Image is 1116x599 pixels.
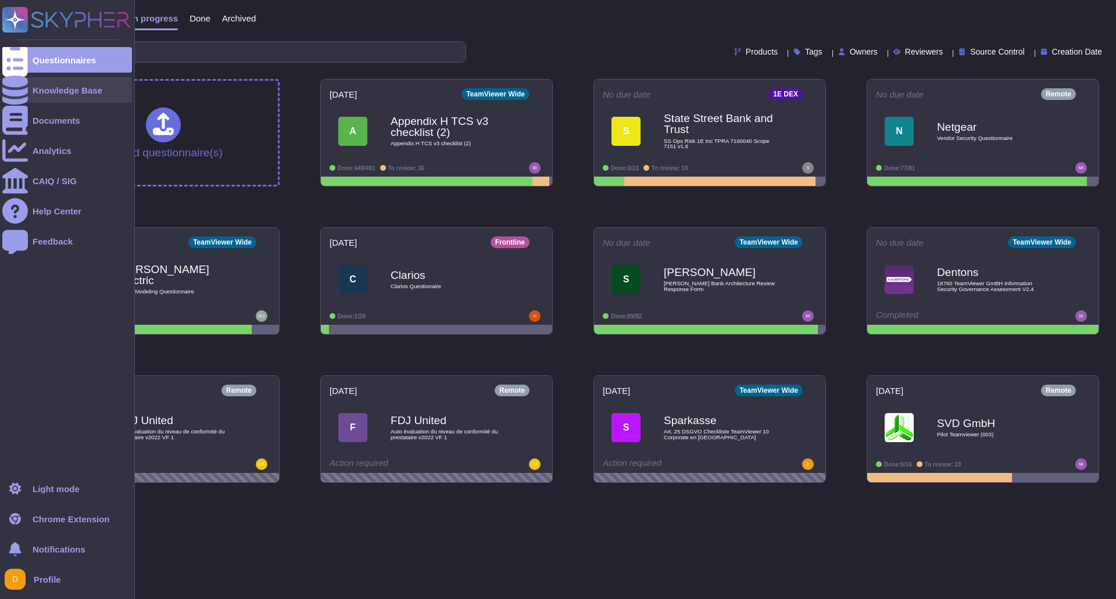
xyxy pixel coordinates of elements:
[937,418,1053,429] b: SVD GmbH
[805,48,822,56] span: Tags
[1075,310,1087,322] img: user
[735,236,803,248] div: TeamViewer Wide
[388,165,425,171] span: To review: 36
[33,116,80,125] div: Documents
[338,165,375,171] span: Done: 449/491
[603,386,630,395] span: [DATE]
[1041,385,1076,396] div: Remote
[884,461,912,468] span: Done: 0/16
[391,415,507,426] b: FDJ United
[2,506,132,532] a: Chrome Extension
[885,117,914,146] div: N
[1075,458,1087,470] img: user
[104,107,223,158] div: Upload questionnaire(s)
[33,86,102,95] div: Knowledge Base
[876,238,924,247] span: No due date
[34,575,61,584] span: Profile
[937,281,1053,292] span: 18760 TeamViewer GmBH Information Security Governance Assessment V2.4
[768,88,803,100] div: 1E DEX
[876,386,903,395] span: [DATE]
[33,515,110,523] div: Chrome Extension
[221,385,256,396] div: Remote
[1008,236,1076,248] div: TeamViewer Wide
[970,48,1024,56] span: Source Control
[937,135,1053,141] span: Vendor Security Questionnaire
[33,146,71,155] div: Analytics
[117,289,234,295] span: Threat Modeling Questionnaire
[330,90,357,99] span: [DATE]
[2,138,132,163] a: Analytics
[2,77,132,103] a: Knowledge Base
[664,281,780,292] span: [PERSON_NAME] Bank Architecture Review Response Form
[2,228,132,254] a: Feedback
[735,385,803,396] div: TeamViewer Wide
[603,238,650,247] span: No due date
[33,56,96,64] div: Questionnaires
[33,485,80,493] div: Light mode
[664,415,780,426] b: Sparkasse
[330,458,472,470] div: Action required
[2,47,132,73] a: Questionnaires
[33,545,85,554] span: Notifications
[391,116,507,138] b: Appendix H TCS v3 checklist (2)
[611,313,642,320] span: Done: 89/92
[33,207,81,216] div: Help Center
[338,313,366,320] span: Done: 1/29
[1075,162,1087,174] img: user
[130,14,178,23] span: In progress
[937,432,1053,437] span: Pilot Teamviewer (003)
[2,168,132,193] a: CAIQ / SIG
[46,42,466,62] input: Search by keywords
[338,413,367,442] div: F
[330,386,357,395] span: [DATE]
[338,117,367,146] div: A
[1052,48,1102,56] span: Creation Date
[885,413,914,442] img: Logo
[391,270,507,281] b: Clarios
[603,458,745,470] div: Action required
[611,117,641,146] div: S
[876,310,1018,322] div: Completed
[802,458,814,470] img: user
[925,461,961,468] span: To review: 10
[491,236,530,248] div: Frontline
[802,310,814,322] img: user
[529,310,541,322] img: user
[611,265,641,294] div: S
[611,165,639,171] span: Done: 3/23
[1041,88,1076,100] div: Remote
[664,429,780,440] span: Art. 25 DSGVO Checkliste TeamViewer 10 Corporate en [GEOGRAPHIC_DATA]
[117,264,234,286] b: [PERSON_NAME] Electric
[664,113,780,135] b: State Street Bank and Trust
[664,138,780,149] span: SS Ops Risk 1E Inc TPRA 7100040 Scope 7151 v1.6
[611,413,641,442] div: S
[256,458,267,470] img: user
[2,198,132,224] a: Help Center
[462,88,530,100] div: TeamViewer Wide
[330,238,357,247] span: [DATE]
[529,458,541,470] img: user
[189,14,210,23] span: Done
[937,121,1053,132] b: Netgear
[603,90,650,99] span: No due date
[495,385,530,396] div: Remote
[905,48,943,56] span: Reviewers
[529,162,541,174] img: user
[746,48,778,56] span: Products
[222,14,256,23] span: Archived
[117,429,234,440] span: Auto évaluation du niveau de conformité du prestataire v2022 VF 1
[664,267,780,278] b: [PERSON_NAME]
[802,162,814,174] img: user
[850,48,878,56] span: Owners
[5,569,26,590] img: user
[885,265,914,294] img: Logo
[876,90,924,99] span: No due date
[338,265,367,294] div: C
[33,237,73,246] div: Feedback
[2,107,132,133] a: Documents
[117,415,234,426] b: FDJ United
[391,429,507,440] span: Auto évaluation du niveau de conformité du prestataire v2022 VF 1
[937,267,1053,278] b: Dentons
[256,310,267,322] img: user
[391,141,507,146] span: Appendix H TCS v3 checklist (2)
